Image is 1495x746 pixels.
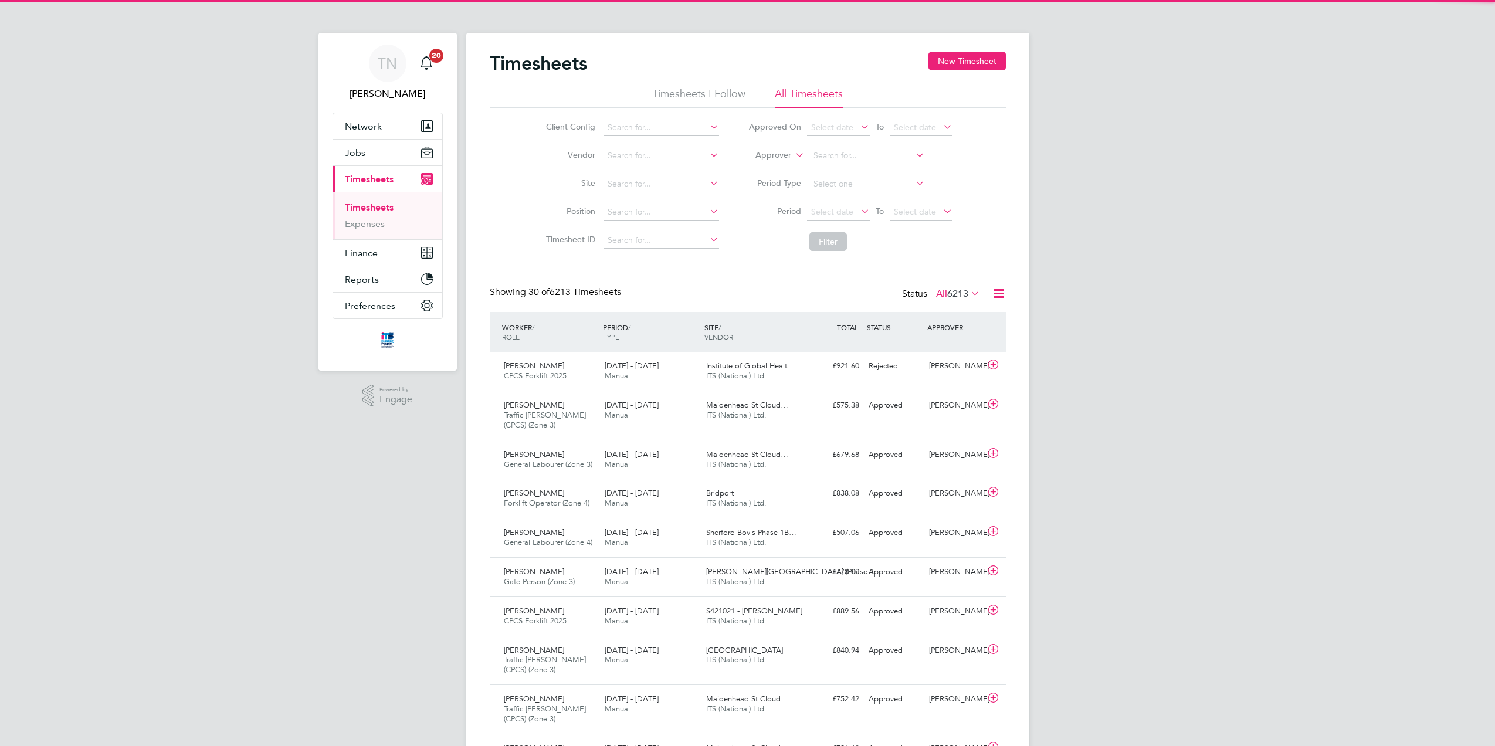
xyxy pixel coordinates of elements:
[864,641,925,660] div: Approved
[345,218,385,229] a: Expenses
[738,150,791,161] label: Approver
[803,562,864,582] div: £778.00
[811,206,853,217] span: Select date
[748,178,801,188] label: Period Type
[379,395,412,405] span: Engage
[803,396,864,415] div: £575.38
[543,150,595,160] label: Vendor
[504,704,586,724] span: Traffic [PERSON_NAME] (CPCS) (Zone 3)
[333,140,442,165] button: Jobs
[706,645,783,655] span: [GEOGRAPHIC_DATA]
[600,317,701,347] div: PERIOD
[924,562,985,582] div: [PERSON_NAME]
[333,293,442,318] button: Preferences
[924,690,985,709] div: [PERSON_NAME]
[490,286,623,299] div: Showing
[605,537,630,547] span: Manual
[704,332,733,341] span: VENDOR
[502,332,520,341] span: ROLE
[902,286,982,303] div: Status
[333,192,442,239] div: Timesheets
[604,176,719,192] input: Search for...
[706,449,788,459] span: Maidenhead St Cloud…
[543,206,595,216] label: Position
[378,56,397,71] span: TN
[706,577,767,586] span: ITS (National) Ltd.
[605,449,659,459] span: [DATE] - [DATE]
[345,300,395,311] span: Preferences
[605,361,659,371] span: [DATE] - [DATE]
[628,323,630,332] span: /
[362,385,412,407] a: Powered byEngage
[864,357,925,376] div: Rejected
[504,537,592,547] span: General Labourer (Zone 4)
[864,484,925,503] div: Approved
[345,202,394,213] a: Timesheets
[864,317,925,338] div: STATUS
[864,690,925,709] div: Approved
[333,113,442,139] button: Network
[333,266,442,292] button: Reports
[504,488,564,498] span: [PERSON_NAME]
[706,400,788,410] span: Maidenhead St Cloud…
[605,371,630,381] span: Manual
[803,641,864,660] div: £840.94
[809,148,925,164] input: Search for...
[528,286,550,298] span: 30 of
[706,694,788,704] span: Maidenhead St Cloud…
[379,385,412,395] span: Powered by
[605,488,659,498] span: [DATE] - [DATE]
[811,122,853,133] span: Select date
[605,459,630,469] span: Manual
[947,288,968,300] span: 6213
[924,602,985,621] div: [PERSON_NAME]
[345,147,365,158] span: Jobs
[605,704,630,714] span: Manual
[803,602,864,621] div: £889.56
[504,449,564,459] span: [PERSON_NAME]
[928,52,1006,70] button: New Timesheet
[924,357,985,376] div: [PERSON_NAME]
[504,645,564,655] span: [PERSON_NAME]
[504,655,586,674] span: Traffic [PERSON_NAME] (CPCS) (Zone 3)
[490,52,587,75] h2: Timesheets
[504,567,564,577] span: [PERSON_NAME]
[748,206,801,216] label: Period
[864,445,925,464] div: Approved
[345,121,382,132] span: Network
[345,247,378,259] span: Finance
[803,690,864,709] div: £752.42
[706,459,767,469] span: ITS (National) Ltd.
[504,361,564,371] span: [PERSON_NAME]
[543,121,595,132] label: Client Config
[605,400,659,410] span: [DATE] - [DATE]
[504,577,575,586] span: Gate Person (Zone 3)
[333,331,443,350] a: Go to home page
[504,410,586,430] span: Traffic [PERSON_NAME] (CPCS) (Zone 3)
[706,371,767,381] span: ITS (National) Ltd.
[924,396,985,415] div: [PERSON_NAME]
[706,537,767,547] span: ITS (National) Ltd.
[864,396,925,415] div: Approved
[872,204,887,219] span: To
[604,204,719,221] input: Search for...
[318,33,457,371] nav: Main navigation
[604,120,719,136] input: Search for...
[936,288,980,300] label: All
[504,616,567,626] span: CPCS Forklift 2025
[532,323,534,332] span: /
[504,400,564,410] span: [PERSON_NAME]
[803,523,864,542] div: £507.06
[605,410,630,420] span: Manual
[333,166,442,192] button: Timesheets
[837,323,858,332] span: TOTAL
[803,445,864,464] div: £679.68
[415,45,438,82] a: 20
[605,606,659,616] span: [DATE] - [DATE]
[504,606,564,616] span: [PERSON_NAME]
[528,286,621,298] span: 6213 Timesheets
[809,232,847,251] button: Filter
[748,121,801,132] label: Approved On
[894,122,936,133] span: Select date
[775,87,843,108] li: All Timesheets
